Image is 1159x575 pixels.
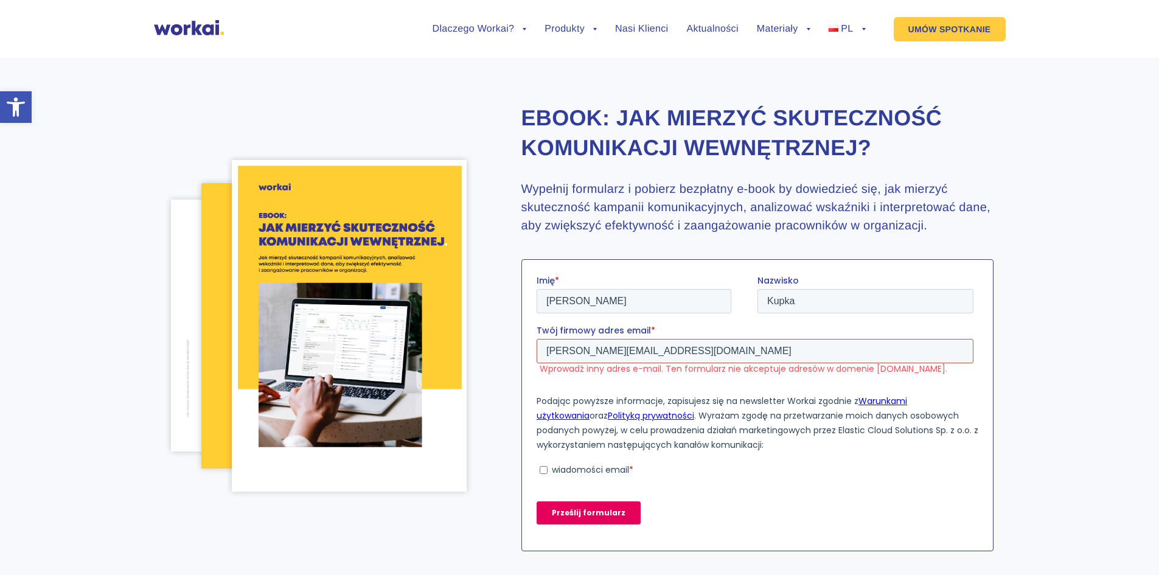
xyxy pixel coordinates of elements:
[615,24,668,34] a: Nasi Klienci
[757,24,810,34] a: Materiały
[537,274,978,546] iframe: Form 0
[171,200,349,451] img: Jak-mierzyc-efektywnosc-komunikacji-wewnetrznej-pg34.png
[686,24,738,34] a: Aktualności
[521,180,994,235] h3: Wypełnij formularz i pobierz bezpłatny e-book by dowiedzieć się, jak mierzyć skuteczność kampanii...
[841,24,853,34] span: PL
[201,183,403,469] img: Jak-mierzyc-efektywnosc-komunikacji-wewnetrznej-pg20.png
[232,160,466,492] img: Jak-mierzyc-efektywnosc-komunikacji-wewnetrznej-cover.png
[894,17,1006,41] a: UMÓW SPOTKANIE
[433,24,527,34] a: Dlaczego Workai?
[545,24,597,34] a: Produkty
[521,103,994,162] h2: Ebook: Jak mierzyć skuteczność komunikacji wewnętrznej?
[829,24,866,34] a: PL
